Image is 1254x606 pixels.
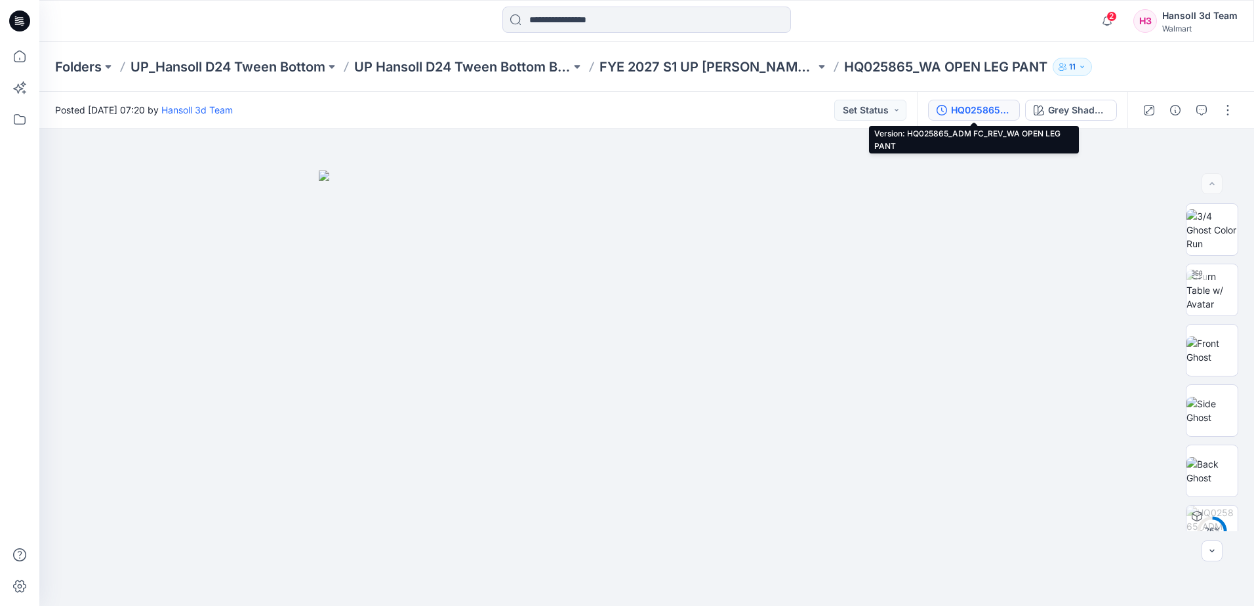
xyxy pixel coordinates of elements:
img: eyJhbGciOiJIUzI1NiIsImtpZCI6IjAiLCJzbHQiOiJzZXMiLCJ0eXAiOiJKV1QifQ.eyJkYXRhIjp7InR5cGUiOiJzdG9yYW... [319,171,975,606]
div: 26 % [1196,525,1228,536]
a: UP Hansoll D24 Tween Bottom Board [354,58,571,76]
div: HQ025865_ADM FC_REV_WA OPEN LEG PANT [951,103,1011,117]
a: Hansoll 3d Team [161,104,233,115]
div: H3 [1133,9,1157,33]
img: Side Ghost [1186,397,1238,424]
button: Grey Shadow (Pigment Dyeing) [1025,100,1117,121]
img: Turn Table w/ Avatar [1186,270,1238,311]
button: Details [1165,100,1186,121]
p: 11 [1069,60,1076,74]
img: Back Ghost [1186,457,1238,485]
a: Folders [55,58,102,76]
p: HQ025865_WA OPEN LEG PANT [844,58,1047,76]
a: FYE 2027 S1 UP [PERSON_NAME] BOTTOM [599,58,816,76]
a: UP_Hansoll D24 Tween Bottom [131,58,325,76]
div: Walmart [1162,24,1238,33]
button: HQ025865_ADM FC_REV_WA OPEN LEG PANT [928,100,1020,121]
span: Posted [DATE] 07:20 by [55,103,233,117]
img: 3/4 Ghost Color Run [1186,209,1238,251]
button: 11 [1053,58,1092,76]
img: Front Ghost [1186,336,1238,364]
div: Grey Shadow (Pigment Dyeing) [1048,103,1108,117]
div: Hansoll 3d Team [1162,8,1238,24]
span: 2 [1106,11,1117,22]
img: HQ025865_ADM FC_REV_WA OPEN LEG PANT Grey Shadow (Pigment Dyeing) [1186,506,1238,557]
